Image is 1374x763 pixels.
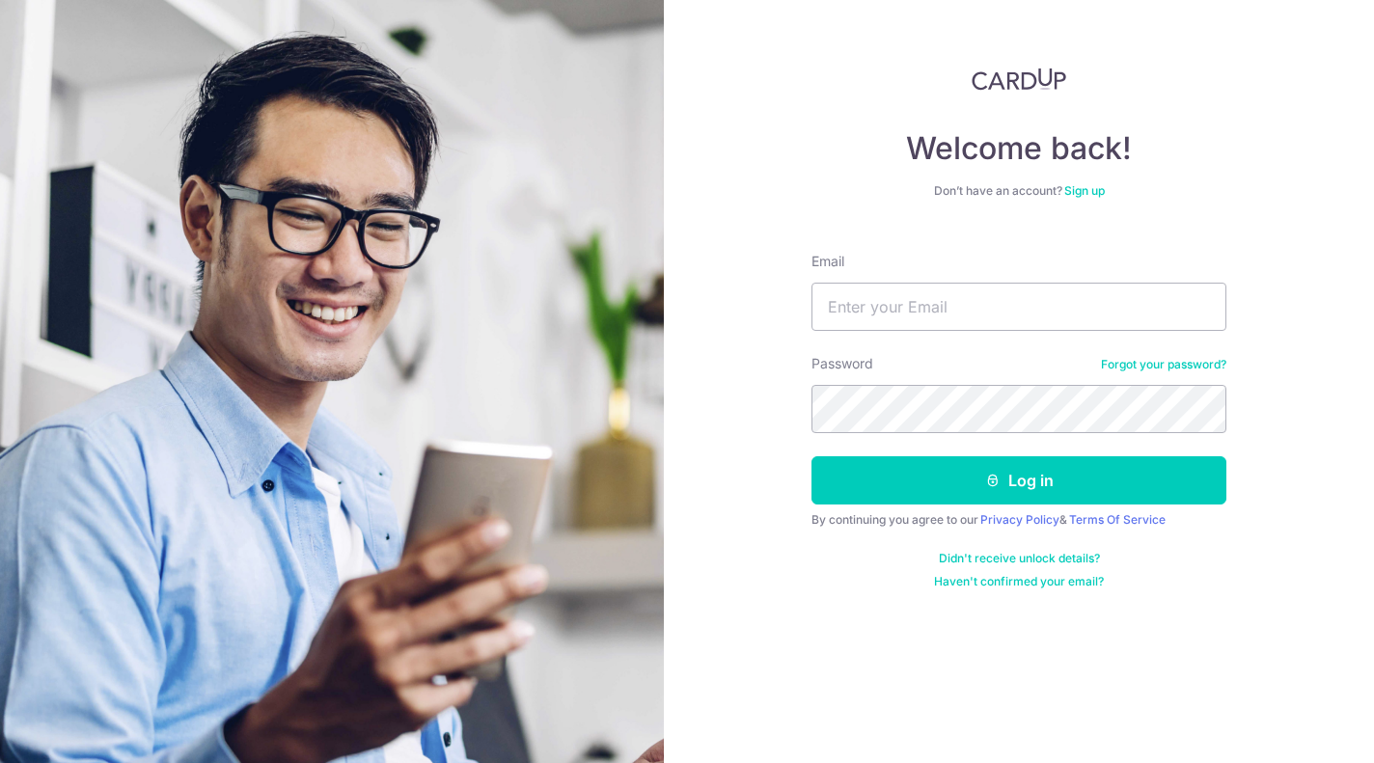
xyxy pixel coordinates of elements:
a: Terms Of Service [1069,512,1166,527]
a: Privacy Policy [980,512,1059,527]
a: Didn't receive unlock details? [939,551,1100,566]
input: Enter your Email [811,283,1226,331]
a: Sign up [1064,183,1105,198]
a: Forgot your password? [1101,357,1226,372]
label: Password [811,354,873,373]
a: Haven't confirmed your email? [934,574,1104,589]
h4: Welcome back! [811,129,1226,168]
img: CardUp Logo [972,68,1066,91]
div: By continuing you agree to our & [811,512,1226,528]
label: Email [811,252,844,271]
div: Don’t have an account? [811,183,1226,199]
button: Log in [811,456,1226,504]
